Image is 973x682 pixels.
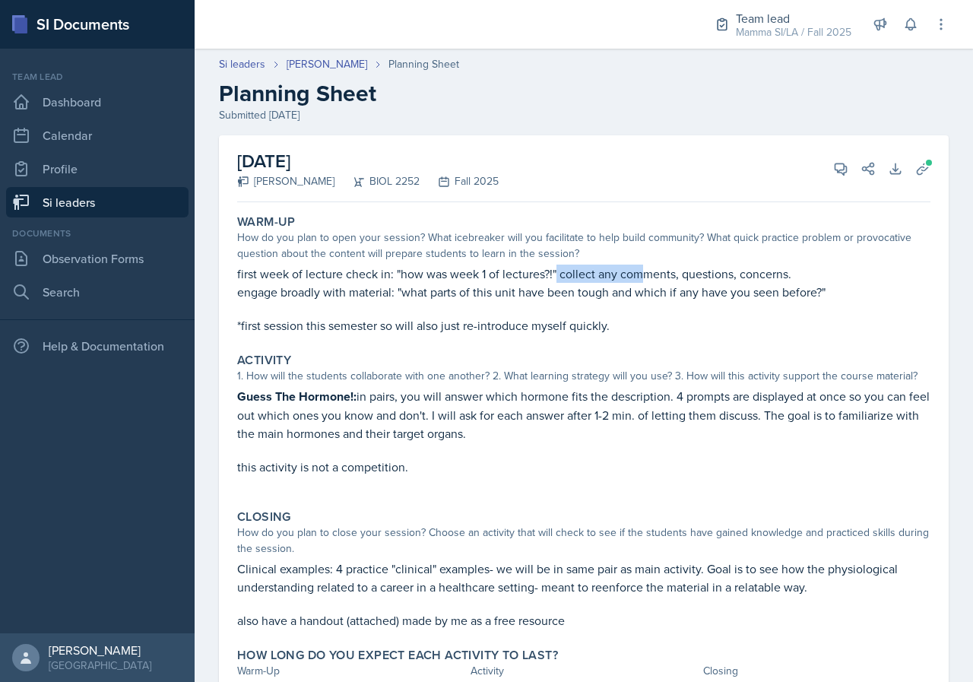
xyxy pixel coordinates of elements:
[237,148,499,175] h2: [DATE]
[219,80,949,107] h2: Planning Sheet
[237,525,930,557] div: How do you plan to close your session? Choose an activity that will check to see if the students ...
[49,658,151,673] div: [GEOGRAPHIC_DATA]
[420,173,499,189] div: Fall 2025
[237,663,464,679] div: Warm-Up
[237,368,930,384] div: 1. How will the students collaborate with one another? 2. What learning strategy will you use? 3....
[237,353,291,368] label: Activity
[287,56,367,72] a: [PERSON_NAME]
[736,24,851,40] div: Mamma SI/LA / Fall 2025
[237,387,930,443] p: in pairs, you will answer which hormone fits the description. 4 prompts are displayed at once so ...
[6,331,189,361] div: Help & Documentation
[237,648,558,663] label: How long do you expect each activity to last?
[6,154,189,184] a: Profile
[6,227,189,240] div: Documents
[6,87,189,117] a: Dashboard
[6,277,189,307] a: Search
[6,187,189,217] a: Si leaders
[6,70,189,84] div: Team lead
[237,458,930,476] p: this activity is not a competition.
[49,642,151,658] div: [PERSON_NAME]
[237,509,291,525] label: Closing
[237,283,930,301] p: engage broadly with material: "what parts of this unit have been tough and which if any have you ...
[219,107,949,123] div: Submitted [DATE]
[703,663,930,679] div: Closing
[388,56,459,72] div: Planning Sheet
[237,214,296,230] label: Warm-Up
[237,230,930,262] div: How do you plan to open your session? What icebreaker will you facilitate to help build community...
[237,316,930,335] p: *first session this semester so will also just re-introduce myself quickly.
[736,9,851,27] div: Team lead
[237,388,357,405] strong: Guess The Hormone!:
[237,173,334,189] div: [PERSON_NAME]
[237,560,930,596] p: Clinical examples: 4 practice "clinical" examples- we will be in same pair as main activity. Goal...
[6,120,189,151] a: Calendar
[6,243,189,274] a: Observation Forms
[237,611,930,630] p: also have a handout (attached) made by me as a free resource
[334,173,420,189] div: BIOL 2252
[471,663,698,679] div: Activity
[219,56,265,72] a: Si leaders
[237,265,930,283] p: first week of lecture check in: "how was week 1 of lectures?!" collect any comments, questions, c...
